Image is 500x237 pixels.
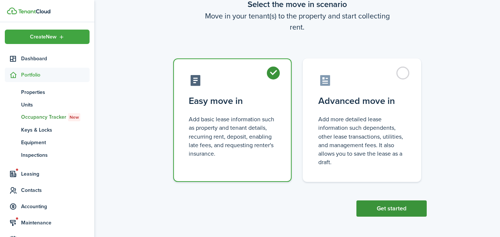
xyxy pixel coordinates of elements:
[21,101,90,109] span: Units
[356,200,427,217] button: Get started
[318,115,406,166] control-radio-card-description: Add more detailed lease information such dependents, other lease transactions, utilities, and man...
[5,98,90,111] a: Units
[21,55,90,62] span: Dashboard
[21,71,90,79] span: Portfolio
[7,7,17,14] img: TenantCloud
[5,136,90,149] a: Equipment
[5,123,90,136] a: Keys & Locks
[5,149,90,161] a: Inspections
[70,114,79,121] span: New
[189,94,276,108] control-radio-card-title: Easy move in
[168,10,427,33] wizard-step-header-description: Move in your tenant(s) to the property and start collecting rent.
[318,94,406,108] control-radio-card-title: Advanced move in
[18,9,50,14] img: TenantCloud
[21,88,90,96] span: Properties
[5,51,90,66] a: Dashboard
[21,113,90,121] span: Occupancy Tracker
[21,170,90,178] span: Leasing
[5,30,90,44] button: Open menu
[30,34,57,40] span: Create New
[5,111,90,123] a: Occupancy TrackerNew
[21,219,90,227] span: Maintenance
[21,203,90,210] span: Accounting
[21,126,90,134] span: Keys & Locks
[21,151,90,159] span: Inspections
[21,186,90,194] span: Contacts
[21,139,90,146] span: Equipment
[5,86,90,98] a: Properties
[189,115,276,158] control-radio-card-description: Add basic lease information such as property and tenant details, recurring rent, deposit, enablin...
